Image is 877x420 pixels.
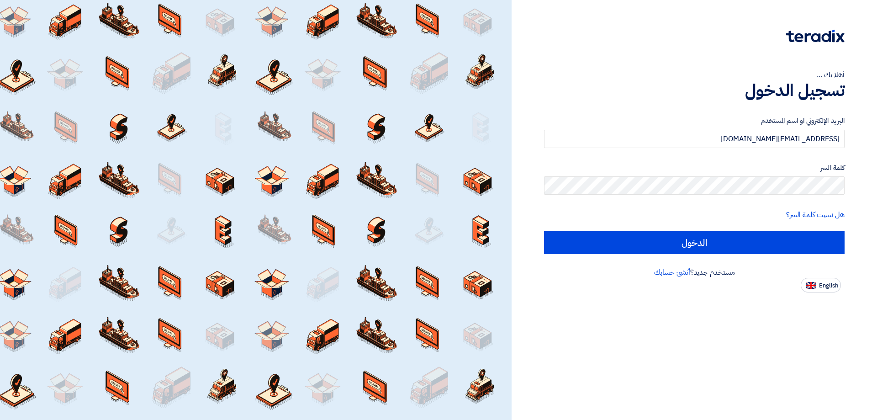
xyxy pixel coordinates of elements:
[654,267,690,278] a: أنشئ حسابك
[544,163,845,173] label: كلمة السر
[544,116,845,126] label: البريد الإلكتروني او اسم المستخدم
[786,209,845,220] a: هل نسيت كلمة السر؟
[801,278,841,292] button: English
[544,231,845,254] input: الدخول
[806,282,816,289] img: en-US.png
[786,30,845,43] img: Teradix logo
[544,130,845,148] input: أدخل بريد العمل الإلكتروني او اسم المستخدم الخاص بك ...
[544,267,845,278] div: مستخدم جديد؟
[819,282,838,289] span: English
[544,69,845,80] div: أهلا بك ...
[544,80,845,101] h1: تسجيل الدخول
